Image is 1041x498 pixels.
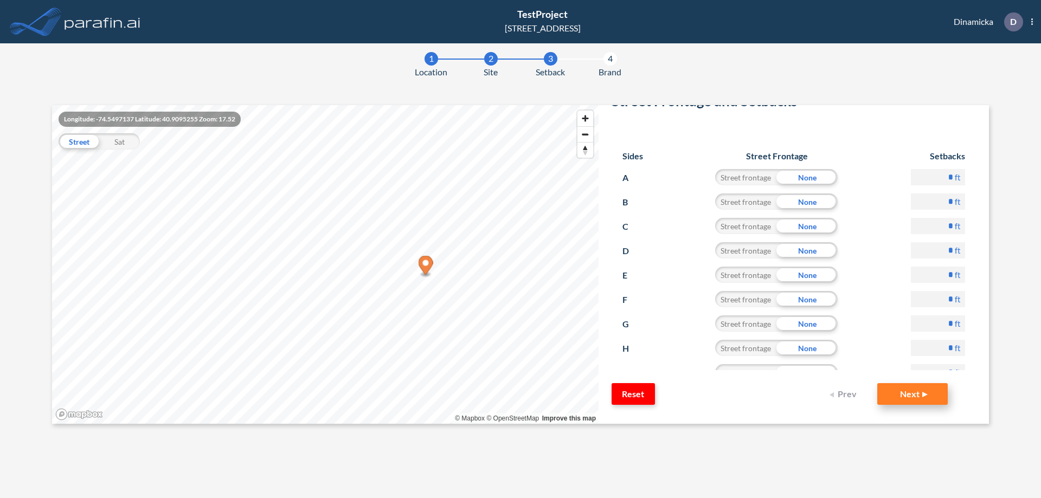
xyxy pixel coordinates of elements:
a: Mapbox [455,415,485,422]
button: Reset bearing to north [577,142,593,158]
div: Street frontage [715,218,776,234]
button: Reset [612,383,655,405]
div: None [776,242,838,258]
label: ft [955,342,961,353]
div: 1 [425,52,438,66]
p: D [1010,17,1017,27]
label: ft [955,367,961,378]
div: Street [59,133,99,150]
span: Reset bearing to north [577,143,593,158]
div: Street frontage [715,193,776,210]
div: Sat [99,133,140,150]
div: 4 [603,52,617,66]
div: None [776,291,838,307]
div: Street frontage [715,267,776,283]
div: 3 [544,52,557,66]
label: ft [955,196,961,207]
span: Zoom out [577,127,593,142]
button: Zoom in [577,111,593,126]
p: B [622,193,642,211]
canvas: Map [52,105,599,424]
button: Zoom out [577,126,593,142]
div: Street frontage [715,169,776,185]
div: None [776,267,838,283]
a: Improve this map [542,415,596,422]
label: ft [955,269,961,280]
div: 2 [484,52,498,66]
button: Next [877,383,948,405]
label: ft [955,245,961,256]
img: logo [62,11,143,33]
h6: Sides [622,151,643,161]
p: D [622,242,642,260]
span: Brand [599,66,621,79]
span: TestProject [517,8,568,20]
h6: Setbacks [911,151,965,161]
span: Location [415,66,447,79]
span: Site [484,66,498,79]
div: None [776,169,838,185]
p: I [622,364,642,381]
p: C [622,218,642,235]
div: Street frontage [715,242,776,258]
div: Map marker [419,256,433,278]
div: Street frontage [715,364,776,380]
button: Prev [823,383,866,405]
a: Mapbox homepage [55,408,103,421]
p: E [622,267,642,284]
span: Setback [536,66,565,79]
div: Street frontage [715,291,776,307]
a: OpenStreetMap [486,415,539,422]
p: H [622,340,642,357]
label: ft [955,172,961,183]
div: None [776,218,838,234]
div: Street frontage [715,340,776,356]
div: Dinamicka [937,12,1033,31]
div: None [776,193,838,210]
label: ft [955,294,961,305]
div: None [776,315,838,332]
div: Longitude: -74.5497137 Latitude: 40.9095255 Zoom: 17.52 [59,112,241,127]
div: None [776,340,838,356]
h6: Street Frontage [705,151,849,161]
p: A [622,169,642,186]
div: None [776,364,838,380]
label: ft [955,221,961,231]
div: [STREET_ADDRESS] [505,22,581,35]
p: F [622,291,642,308]
p: G [622,315,642,333]
div: Street frontage [715,315,776,332]
label: ft [955,318,961,329]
